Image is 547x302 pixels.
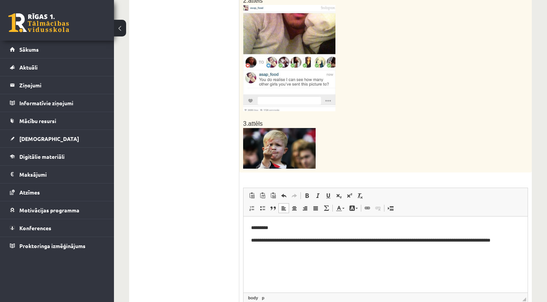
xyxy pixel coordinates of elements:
a: Aktuāli [10,59,104,76]
a: Proktoringa izmēģinājums [10,237,104,255]
a: Atzīmes [10,183,104,201]
a: Align Left [278,203,289,213]
a: Align Right [300,203,310,213]
img: media [243,128,316,169]
a: Informatīvie ziņojumi [10,94,104,112]
a: Math [321,203,332,213]
legend: Ziņojumi [19,76,104,94]
a: Link (⌘+K) [362,203,373,213]
span: Motivācijas programma [19,207,79,213]
a: [DEMOGRAPHIC_DATA] [10,130,104,147]
a: body element [247,294,259,301]
a: Underline (⌘+U) [323,191,334,201]
a: Subscript [334,191,344,201]
a: Konferences [10,219,104,237]
iframe: Rich Text Editor, wiswyg-editor-user-answer-47024933440940 [243,217,528,293]
a: Block Quote [268,203,278,213]
a: Justify [310,203,321,213]
span: Proktoringa izmēģinājums [19,242,85,249]
a: Remove Format [355,191,365,201]
img: media [243,5,335,111]
a: p element [260,294,266,301]
a: Insert/Remove Numbered List [247,203,257,213]
span: Aktuāli [19,64,38,71]
span: Digitālie materiāli [19,153,65,160]
span: Mācību resursi [19,117,56,124]
a: Maksājumi [10,166,104,183]
a: Paste from Word [268,191,278,201]
span: Atzīmes [19,189,40,196]
span: [DEMOGRAPHIC_DATA] [19,135,79,142]
a: Redo (⌘+Y) [289,191,300,201]
span: 3.attēls [243,120,263,127]
a: Undo (⌘+Z) [278,191,289,201]
a: Paste (⌘+V) [247,191,257,201]
a: Ziņojumi [10,76,104,94]
span: Sākums [19,46,39,53]
a: Bold (⌘+B) [302,191,312,201]
a: Centre [289,203,300,213]
span: Drag to resize [522,297,526,301]
a: Mācību resursi [10,112,104,130]
a: Unlink [373,203,383,213]
legend: Informatīvie ziņojumi [19,94,104,112]
a: Digitālie materiāli [10,148,104,165]
a: Paste as plain text (⌘+⌥+⇧+V) [257,191,268,201]
a: Insert/Remove Bulleted List [257,203,268,213]
a: Motivācijas programma [10,201,104,219]
legend: Maksājumi [19,166,104,183]
a: Background Colour [347,203,360,213]
a: Sākums [10,41,104,58]
a: Text Colour [334,203,347,213]
span: Konferences [19,225,51,231]
a: Rīgas 1. Tālmācības vidusskola [8,13,69,32]
a: Italic (⌘+I) [312,191,323,201]
a: Superscript [344,191,355,201]
a: Insert Page Break for Printing [385,203,396,213]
